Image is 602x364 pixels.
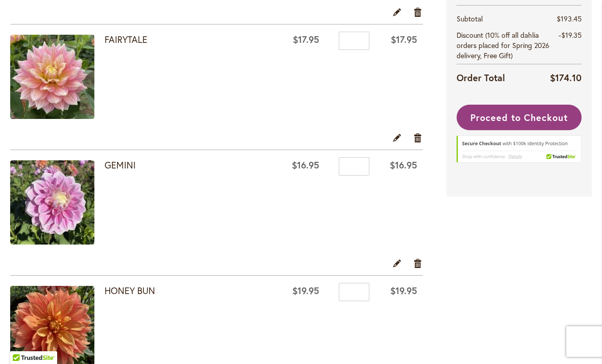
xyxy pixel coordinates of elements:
span: $17.95 [293,33,319,45]
span: $19.95 [390,284,417,297]
span: $19.95 [292,284,319,297]
button: Proceed to Checkout [457,105,582,130]
strong: Order Total [457,70,505,85]
span: Discount (10% off all dahlia orders placed for Spring 2026 delivery, Free Gift) [457,30,549,60]
iframe: Launch Accessibility Center [8,328,36,356]
span: $174.10 [550,71,582,84]
span: $16.95 [390,159,417,171]
span: Proceed to Checkout [470,111,567,124]
span: $16.95 [292,159,319,171]
a: HONEY BUN [105,284,155,297]
div: TrustedSite Certified [457,135,582,171]
span: $193.45 [557,14,582,23]
a: GEMINI [105,159,136,171]
th: Subtotal [457,11,549,27]
a: FAIRYTALE [10,35,105,122]
a: FAIRYTALE [105,33,147,45]
img: FAIRYTALE [10,35,94,119]
img: GEMINI [10,160,94,245]
span: -$19.35 [559,30,582,40]
span: $17.95 [391,33,417,45]
a: GEMINI [10,160,105,247]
